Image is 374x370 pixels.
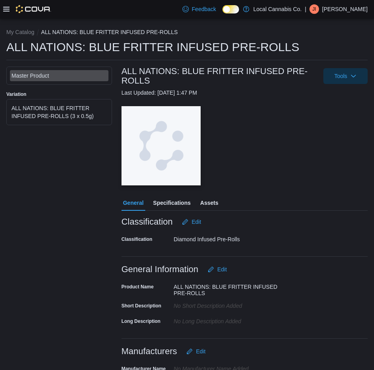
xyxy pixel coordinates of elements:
h3: General Information [122,265,198,274]
h1: ALL NATIONS: BLUE FRITTER INFUSED PRE-ROLLS [6,39,299,55]
button: Edit [205,261,230,277]
div: Last Updated: [DATE] 1:47 PM [122,89,368,97]
button: Tools [323,68,368,84]
p: Local Cannabis Co. [253,4,302,14]
span: Specifications [153,195,191,211]
label: Product Name [122,284,154,290]
h3: Manufacturers [122,347,177,356]
label: Classification [122,236,152,242]
button: Edit [183,343,209,359]
div: ALL NATIONS: BLUE FRITTER INFUSED PRE-ROLLS (3 x 0.5g) [11,104,107,120]
span: Edit [196,347,205,355]
span: Edit [217,265,227,273]
button: ALL NATIONS: BLUE FRITTER INFUSED PRE-ROLLS [41,29,178,35]
span: Tools [334,72,347,80]
p: [PERSON_NAME] [322,4,368,14]
input: Dark Mode [222,5,239,13]
span: Feedback [192,5,216,13]
label: Short Description [122,303,161,309]
div: ALL NATIONS: BLUE FRITTER INFUSED PRE-ROLLS [174,280,280,296]
div: Justin Ip [309,4,319,14]
div: No Long Description added [174,315,280,324]
h3: Classification [122,217,173,227]
img: Image for Cova Placeholder [122,106,201,185]
label: Variation [6,91,27,97]
span: Assets [200,195,218,211]
button: Edit [179,214,204,230]
img: Cova [16,5,51,13]
a: Feedback [179,1,219,17]
div: Diamond Infused Pre-Rolls [174,233,280,242]
label: Long Description [122,318,161,324]
span: JI [312,4,316,14]
button: My Catalog [6,29,34,35]
h3: ALL NATIONS: BLUE FRITTER INFUSED PRE-ROLLS [122,67,309,86]
p: | [305,4,306,14]
span: Edit [192,218,201,226]
span: General [123,195,144,211]
nav: An example of EuiBreadcrumbs [6,28,368,38]
div: No Short Description added [174,299,280,309]
div: Master Product [11,72,107,80]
